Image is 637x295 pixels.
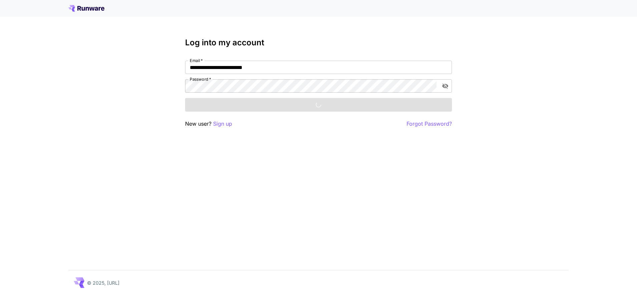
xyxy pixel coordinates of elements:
p: © 2025, [URL] [87,279,119,286]
p: New user? [185,120,232,128]
label: Email [190,58,203,63]
button: Sign up [213,120,232,128]
h3: Log into my account [185,38,452,47]
label: Password [190,76,211,82]
button: Forgot Password? [407,120,452,128]
button: toggle password visibility [439,80,451,92]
